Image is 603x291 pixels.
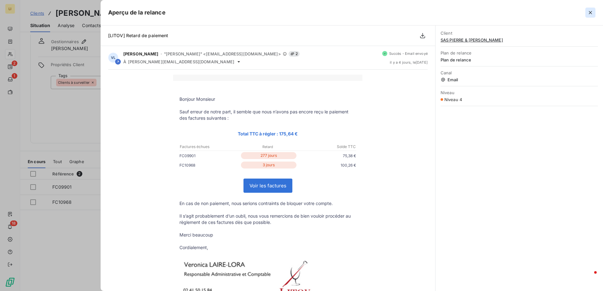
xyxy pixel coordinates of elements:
[108,53,118,63] div: VL
[441,57,598,62] span: Plan de relance
[161,52,162,56] span: -
[108,33,168,38] span: [LITOV] Retard de paiement
[441,70,598,75] span: Canal
[179,213,356,225] p: Il s’agit probablement d’un oubli, nous vous remercions de bien vouloir procéder au règlement de ...
[179,244,356,251] p: Cordialement,
[123,59,126,64] span: À
[441,31,598,36] span: Client
[179,162,239,168] p: FC10968
[389,52,428,55] span: Succès - Email envoyé
[239,144,297,150] p: Retard
[298,152,356,159] p: 75,38 €
[108,8,166,17] h5: Aperçu de la relance
[244,179,292,192] a: Voir les factures
[298,144,356,150] p: Solde TTC
[164,51,281,56] span: "[PERSON_NAME]" <[EMAIL_ADDRESS][DOMAIN_NAME]>
[441,90,598,95] span: Niveau
[179,130,356,137] p: Total TTC à régler : 175,64 €
[128,59,234,64] span: [PERSON_NAME][EMAIL_ADDRESS][DOMAIN_NAME]
[441,50,598,55] span: Plan de relance
[582,270,597,285] iframe: Intercom live chat
[241,162,297,168] p: 3 jours
[123,51,159,56] span: [PERSON_NAME]
[289,51,300,57] span: 2
[444,97,462,102] span: Niveau 4
[180,144,238,150] p: Factures échues
[298,162,356,168] p: 100,26 €
[179,109,356,121] p: Sauf erreur de notre part, il semble que nous n’avons pas encore reçu le paiement des factures su...
[241,152,297,159] p: 277 jours
[441,37,598,43] span: SAS PIERRE & [PERSON_NAME]
[390,60,428,64] span: il y a 4 jours , le [DATE]
[179,232,356,238] p: Merci beaucoup
[441,77,598,82] span: Email
[179,200,356,207] p: En cas de non paiement, nous serions contraints de bloquer votre compte.
[179,152,239,159] p: FC09901
[179,96,356,102] p: Bonjour Monsieur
